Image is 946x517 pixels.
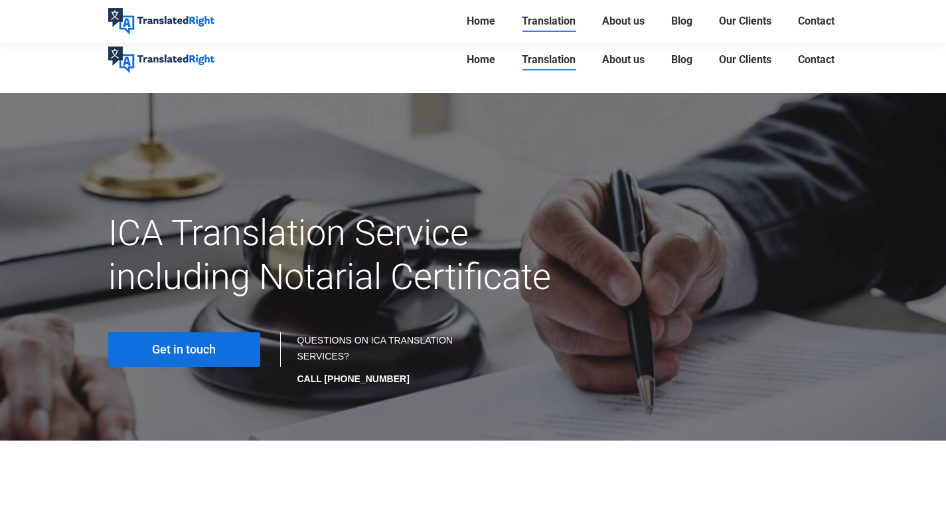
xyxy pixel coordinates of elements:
[297,332,460,387] div: QUESTIONS ON ICA TRANSLATION SERVICES?
[671,15,692,28] span: Blog
[602,15,645,28] span: About us
[108,332,260,367] a: Get in touch
[719,53,771,66] span: Our Clients
[297,373,410,384] strong: CALL [PHONE_NUMBER]
[467,53,495,66] span: Home
[152,343,216,356] span: Get in touch
[598,12,649,31] a: About us
[719,15,771,28] span: Our Clients
[667,39,696,81] a: Blog
[794,39,838,81] a: Contact
[794,12,838,31] a: Contact
[467,15,495,28] span: Home
[522,53,576,66] span: Translation
[602,53,645,66] span: About us
[518,12,580,31] a: Translation
[108,211,588,299] h1: ICA Translation Service including Notarial Certificate
[598,39,649,81] a: About us
[667,12,696,31] a: Blog
[798,53,834,66] span: Contact
[518,39,580,81] a: Translation
[715,12,775,31] a: Our Clients
[108,47,214,73] img: Translated Right
[671,53,692,66] span: Blog
[522,15,576,28] span: Translation
[463,39,499,81] a: Home
[715,39,775,81] a: Our Clients
[463,12,499,31] a: Home
[798,15,834,28] span: Contact
[108,8,214,35] img: Translated Right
